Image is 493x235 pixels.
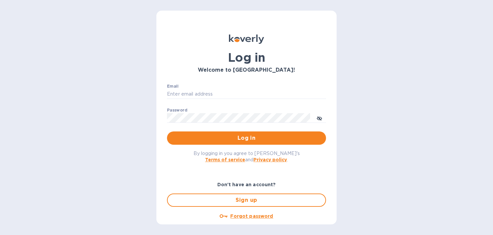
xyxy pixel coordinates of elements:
h1: Log in [167,50,326,64]
h3: Welcome to [GEOGRAPHIC_DATA]! [167,67,326,73]
u: Forgot password [230,213,273,219]
label: Password [167,108,187,112]
span: Sign up [173,196,320,204]
button: Sign up [167,194,326,207]
img: Koverly [229,35,264,44]
a: Terms of service [205,157,245,162]
button: toggle password visibility [313,111,326,124]
input: Enter email address [167,89,326,99]
button: Log in [167,131,326,145]
a: Privacy policy [253,157,287,162]
b: Don't have an account? [217,182,276,187]
span: By logging in you agree to [PERSON_NAME]'s and . [193,151,300,162]
label: Email [167,84,179,88]
span: Log in [172,134,321,142]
